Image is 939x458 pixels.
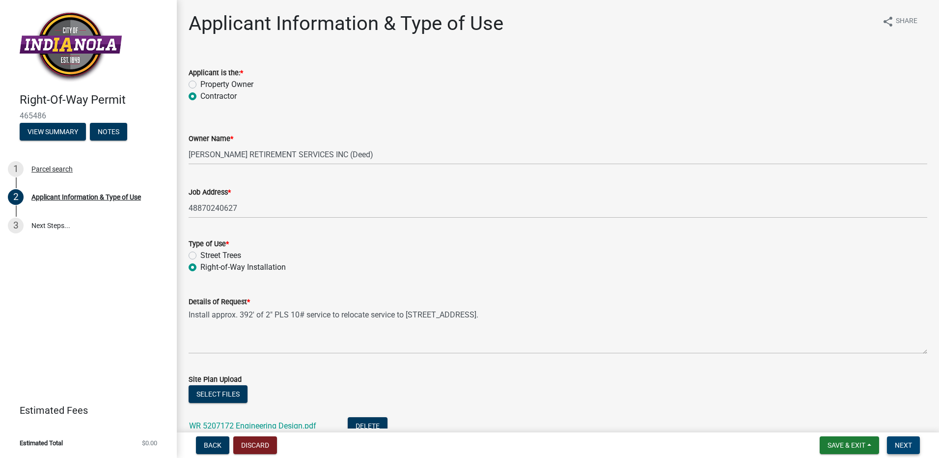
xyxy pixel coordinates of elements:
[348,422,387,431] wm-modal-confirm: Delete Document
[189,421,316,430] a: WR 5207172 Engineering Design.pdf
[196,436,229,454] button: Back
[896,16,917,28] span: Share
[31,166,73,172] div: Parcel search
[20,440,63,446] span: Estimated Total
[20,128,86,136] wm-modal-confirm: Summary
[189,376,242,383] label: Site Plan Upload
[200,90,237,102] label: Contractor
[8,218,24,233] div: 3
[895,441,912,449] span: Next
[887,436,920,454] button: Next
[200,250,241,261] label: Street Trees
[189,12,503,35] h1: Applicant Information & Type of Use
[200,79,253,90] label: Property Owner
[20,10,122,83] img: City of Indianola, Iowa
[189,189,231,196] label: Job Address
[233,436,277,454] button: Discard
[820,436,879,454] button: Save & Exit
[8,161,24,177] div: 1
[31,194,141,200] div: Applicant Information & Type of Use
[189,385,248,403] button: Select files
[189,299,250,306] label: Details of Request
[348,417,387,435] button: Delete
[828,441,865,449] span: Save & Exit
[189,241,229,248] label: Type of Use
[20,111,157,120] span: 465486
[200,261,286,273] label: Right-of-Way Installation
[142,440,157,446] span: $0.00
[204,441,221,449] span: Back
[189,70,243,77] label: Applicant is the:
[8,189,24,205] div: 2
[20,93,169,107] h4: Right-Of-Way Permit
[90,123,127,141] button: Notes
[882,16,894,28] i: share
[8,401,161,420] a: Estimated Fees
[90,128,127,136] wm-modal-confirm: Notes
[189,136,233,143] label: Owner Name
[874,12,925,31] button: shareShare
[20,123,86,141] button: View Summary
